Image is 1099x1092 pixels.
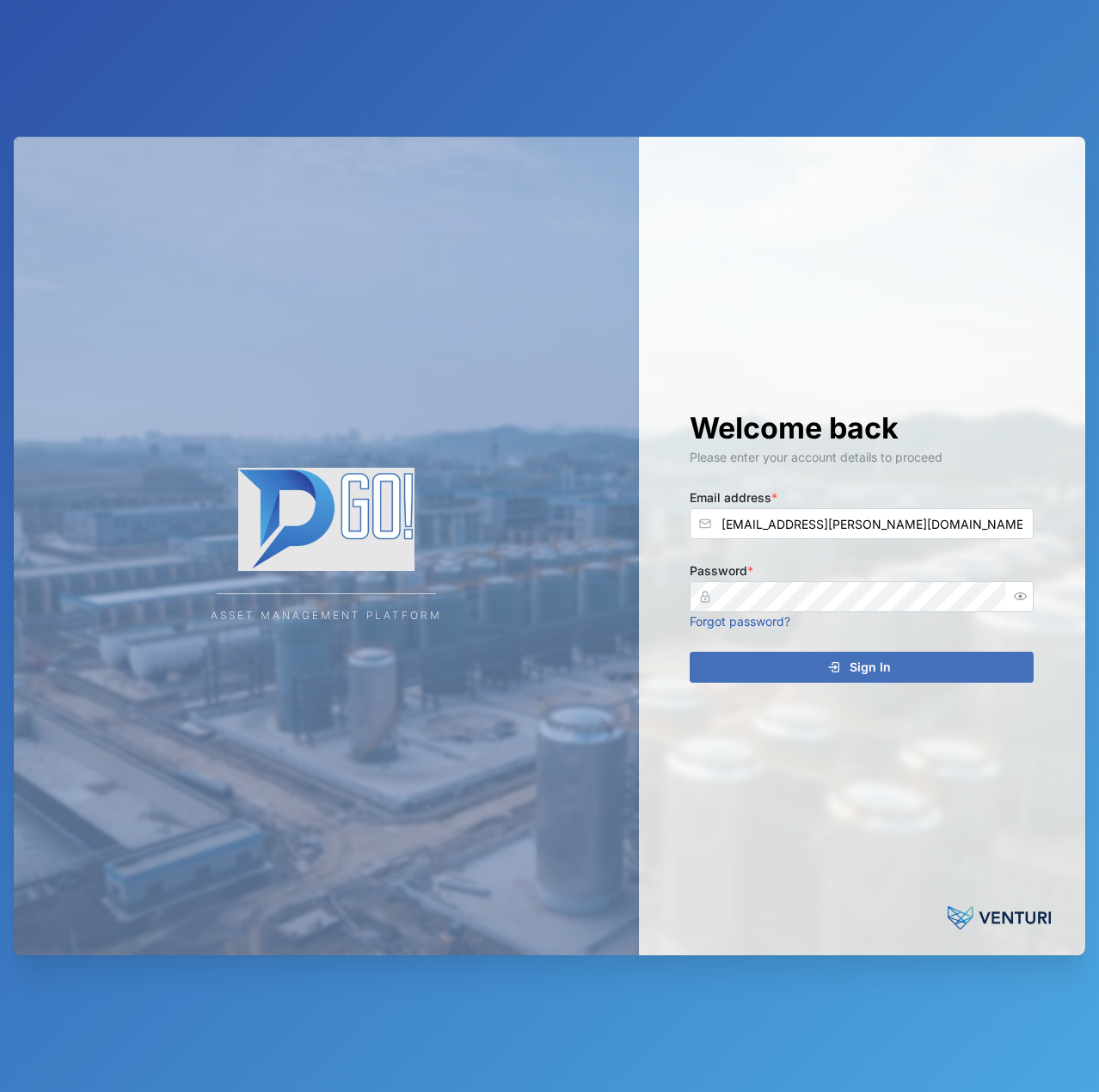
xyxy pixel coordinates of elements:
[211,608,442,624] div: Asset Management Platform
[690,508,1034,539] input: Enter your email
[948,900,1051,935] img: Powered by: Venturi
[690,488,777,507] label: Email address
[690,652,1034,683] button: Sign In
[690,409,1034,447] h1: Welcome back
[850,653,891,682] span: Sign In
[690,448,1034,467] div: Please enter your account details to proceed
[690,561,753,580] label: Password
[154,468,498,571] img: Company Logo
[690,614,790,629] a: Forgot password?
